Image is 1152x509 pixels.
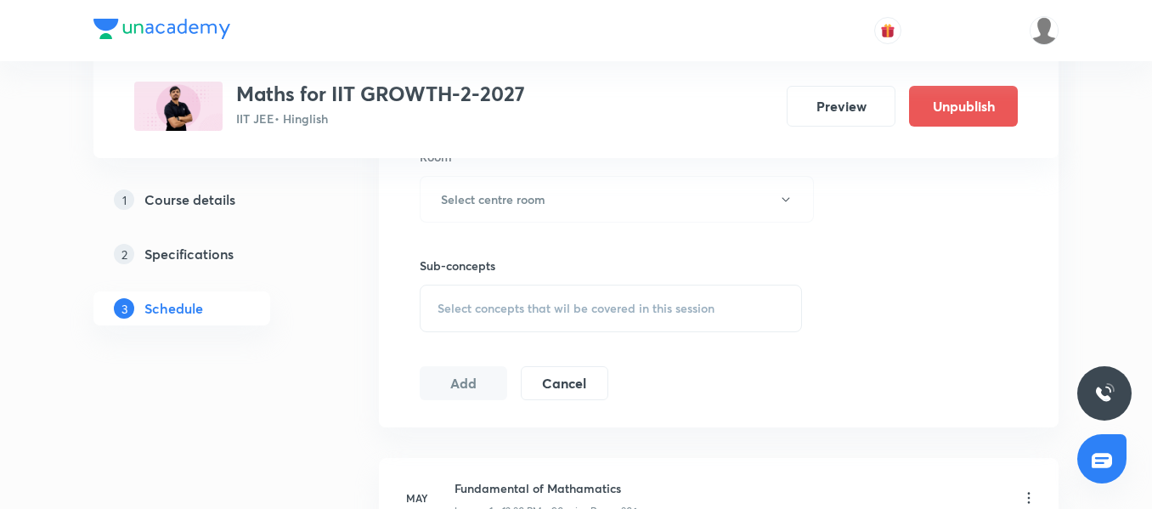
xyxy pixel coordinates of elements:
[236,110,525,127] p: IIT JEE • Hinglish
[400,490,434,506] h6: May
[880,23,895,38] img: avatar
[144,189,235,210] h5: Course details
[114,189,134,210] p: 1
[420,257,802,274] h6: Sub-concepts
[420,366,507,400] button: Add
[441,190,545,208] h6: Select centre room
[236,82,525,106] h3: Maths for IIT GROWTH-2-2027
[874,17,901,44] button: avatar
[420,176,814,223] button: Select centre room
[455,479,638,497] h6: Fundamental of Mathamatics
[93,237,325,271] a: 2Specifications
[93,19,230,43] a: Company Logo
[114,298,134,319] p: 3
[909,86,1018,127] button: Unpublish
[787,86,895,127] button: Preview
[1094,383,1115,404] img: ttu
[438,302,714,315] span: Select concepts that wil be covered in this session
[93,19,230,39] img: Company Logo
[144,298,203,319] h5: Schedule
[521,366,608,400] button: Cancel
[144,244,234,264] h5: Specifications
[93,183,325,217] a: 1Course details
[114,244,134,264] p: 2
[134,82,223,131] img: AC467B9A-5E79-4276-BAF6-7EE3FC425D62_plus.png
[1030,16,1059,45] img: Gopal Kumar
